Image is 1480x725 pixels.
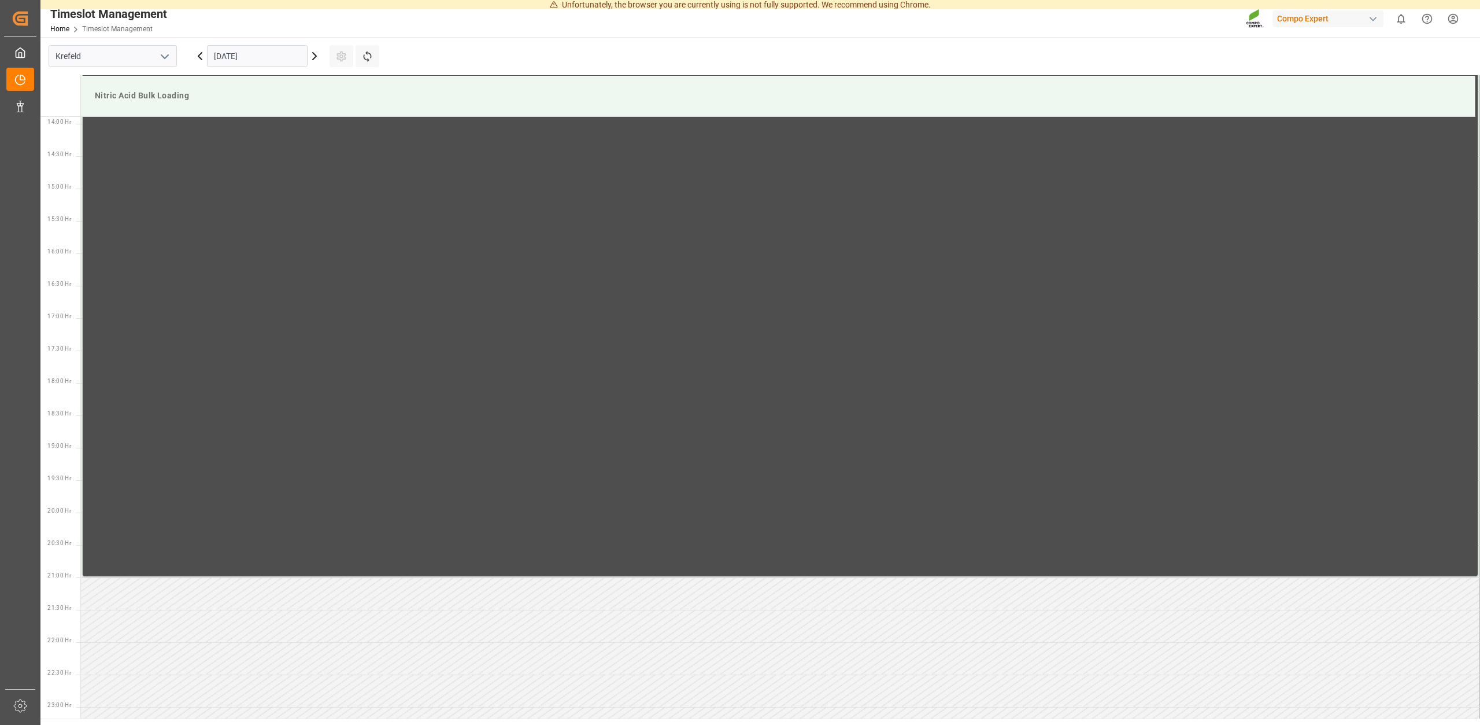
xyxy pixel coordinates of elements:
[47,345,71,352] span: 17:30 Hr
[47,605,71,611] span: 21:30 Hr
[47,248,71,255] span: 16:00 Hr
[47,572,71,579] span: 21:00 Hr
[50,25,69,33] a: Home
[47,183,71,190] span: 15:00 Hr
[47,313,71,319] span: 17:00 Hr
[1414,6,1440,32] button: Help Center
[47,637,71,643] span: 22:00 Hr
[47,475,71,481] span: 19:30 Hr
[47,378,71,384] span: 18:00 Hr
[1272,8,1388,30] button: Compo Expert
[47,119,71,125] span: 14:00 Hr
[1272,10,1383,27] div: Compo Expert
[49,45,177,67] input: Type to search/select
[47,216,71,222] span: 15:30 Hr
[47,540,71,546] span: 20:30 Hr
[47,507,71,514] span: 20:00 Hr
[207,45,308,67] input: DD.MM.YYYY
[47,281,71,287] span: 16:30 Hr
[1388,6,1414,32] button: show 0 new notifications
[47,669,71,676] span: 22:30 Hr
[47,410,71,417] span: 18:30 Hr
[90,85,1466,106] div: Nitric Acid Bulk Loading
[156,47,173,65] button: open menu
[47,443,71,449] span: 19:00 Hr
[47,702,71,708] span: 23:00 Hr
[50,5,167,23] div: Timeslot Management
[47,151,71,157] span: 14:30 Hr
[1246,9,1264,29] img: Screenshot%202023-09-29%20at%2010.02.21.png_1712312052.png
